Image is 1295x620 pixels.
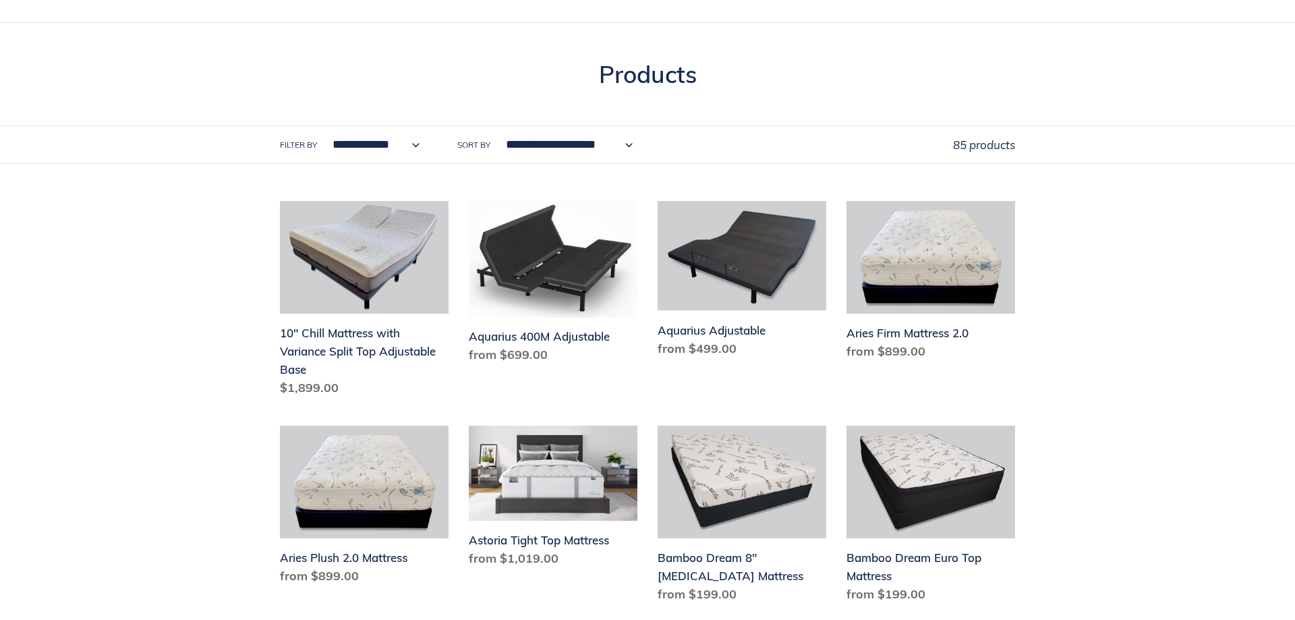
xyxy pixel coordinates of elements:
[953,138,1015,152] span: 85 products
[280,139,317,151] label: Filter by
[658,201,826,362] a: Aquarius Adjustable
[457,139,490,151] label: Sort by
[469,201,637,369] a: Aquarius 400M Adjustable
[280,201,449,402] a: 10" Chill Mattress with Variance Split Top Adjustable Base
[280,426,449,590] a: Aries Plush 2.0 Mattress
[599,59,697,89] span: Products
[846,426,1015,609] a: Bamboo Dream Euro Top Mattress
[846,201,1015,366] a: Aries Firm Mattress 2.0
[469,426,637,573] a: Astoria Tight Top Mattress
[658,426,826,609] a: Bamboo Dream 8" Memory Foam Mattress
